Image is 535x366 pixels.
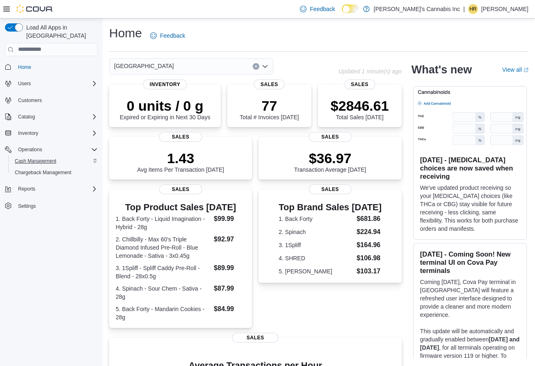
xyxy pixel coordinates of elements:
[279,254,353,262] dt: 4. SHRED
[137,150,224,173] div: Avg Items Per Transaction [DATE]
[5,58,98,233] nav: Complex example
[15,184,39,194] button: Reports
[481,4,528,14] p: [PERSON_NAME]
[2,94,101,106] button: Customers
[338,68,402,75] p: Updated 1 minute(s) ago
[502,66,528,73] a: View allExternal link
[468,4,478,14] div: Hassan Randhawa
[18,146,42,153] span: Operations
[420,250,520,275] h3: [DATE] - Coming Soon! New terminal UI on Cova Pay terminals
[11,168,75,177] a: Chargeback Management
[309,132,352,142] span: Sales
[15,200,98,211] span: Settings
[357,214,382,224] dd: $681.86
[15,79,34,89] button: Users
[109,25,142,41] h1: Home
[374,4,460,14] p: [PERSON_NAME]'s Cannabis Inc
[120,98,210,120] div: Expired or Expiring in Next 30 Days
[116,284,210,301] dt: 4. Spinach - Sour Chem - Sativa - 28g
[15,95,98,105] span: Customers
[279,241,353,249] dt: 3. 1Spliff
[143,80,187,89] span: Inventory
[18,203,36,209] span: Settings
[8,155,101,167] button: Cash Management
[524,68,528,73] svg: External link
[2,127,101,139] button: Inventory
[15,184,98,194] span: Reports
[240,98,299,120] div: Total # Invoices [DATE]
[344,80,375,89] span: Sales
[412,63,472,76] h2: What's new
[23,23,98,40] span: Load All Apps in [GEOGRAPHIC_DATA]
[18,64,31,70] span: Home
[147,27,188,44] a: Feedback
[342,5,359,13] input: Dark Mode
[2,183,101,195] button: Reports
[116,215,210,231] dt: 1. Back Forty - Liquid Imagination - Hybrid - 28g
[309,184,352,194] span: Sales
[2,111,101,123] button: Catalog
[2,144,101,155] button: Operations
[2,78,101,89] button: Users
[214,234,245,244] dd: $92.97
[116,264,210,280] dt: 3. 1Spliff - Spliff Caddy Pre-Roll - Blend - 28x0.5g
[420,278,520,319] p: Coming [DATE], Cova Pay terminal in [GEOGRAPHIC_DATA] will feature a refreshed user interface des...
[116,305,210,321] dt: 5. Back Forty - Mandarin Cookies - 28g
[18,186,35,192] span: Reports
[420,156,520,180] h3: [DATE] - [MEDICAL_DATA] choices are now saved when receiving
[18,114,35,120] span: Catalog
[294,150,366,173] div: Transaction Average [DATE]
[15,62,34,72] a: Home
[297,1,338,17] a: Feedback
[15,145,46,155] button: Operations
[8,167,101,178] button: Chargeback Management
[331,98,389,120] div: Total Sales [DATE]
[15,112,98,122] span: Catalog
[279,215,353,223] dt: 1. Back Forty
[469,4,476,14] span: HR
[18,130,38,136] span: Inventory
[279,202,382,212] h3: Top Brand Sales [DATE]
[420,184,520,233] p: We've updated product receiving so your [MEDICAL_DATA] choices (like THCa or CBG) stay visible fo...
[15,158,56,164] span: Cash Management
[18,80,31,87] span: Users
[15,95,45,105] a: Customers
[16,5,53,13] img: Cova
[18,97,42,104] span: Customers
[310,5,335,13] span: Feedback
[357,253,382,263] dd: $106.98
[262,63,268,70] button: Open list of options
[254,80,285,89] span: Sales
[15,201,39,211] a: Settings
[120,98,210,114] p: 0 units / 0 g
[463,4,465,14] p: |
[15,128,98,138] span: Inventory
[2,61,101,73] button: Home
[11,168,98,177] span: Chargeback Management
[357,227,382,237] dd: $224.94
[159,132,202,142] span: Sales
[214,284,245,293] dd: $87.99
[114,61,174,71] span: [GEOGRAPHIC_DATA]
[294,150,366,166] p: $36.97
[357,240,382,250] dd: $164.96
[15,169,71,176] span: Chargeback Management
[214,304,245,314] dd: $84.99
[160,32,185,40] span: Feedback
[214,263,245,273] dd: $89.99
[214,214,245,224] dd: $99.99
[232,333,278,343] span: Sales
[15,112,38,122] button: Catalog
[253,63,259,70] button: Clear input
[15,79,98,89] span: Users
[15,145,98,155] span: Operations
[116,202,245,212] h3: Top Product Sales [DATE]
[279,267,353,275] dt: 5. [PERSON_NAME]
[15,128,41,138] button: Inventory
[11,156,59,166] a: Cash Management
[15,62,98,72] span: Home
[11,156,98,166] span: Cash Management
[357,266,382,276] dd: $103.17
[331,98,389,114] p: $2846.61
